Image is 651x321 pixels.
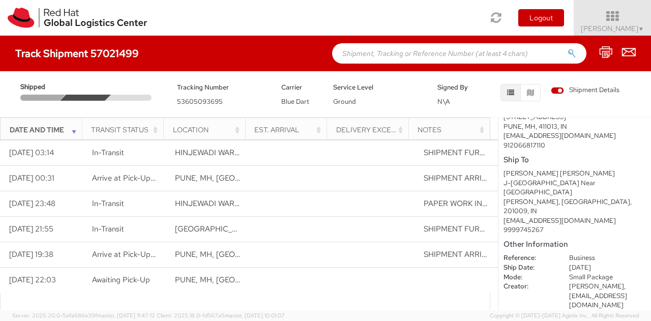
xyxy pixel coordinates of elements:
span: 53605093695 [177,97,223,106]
input: Shipment, Tracking or Reference Number (at least 4 chars) [332,43,586,64]
span: SHIPMENT FURTHER CONNECTED [424,148,549,158]
h5: Other Information [504,240,646,249]
span: Arrive at Pick-Up Location [92,249,183,259]
h5: Service Level [333,84,422,91]
div: 912066817110 [504,141,646,151]
span: In-Transit [92,224,124,234]
span: ▼ [638,25,644,33]
h5: Carrier [281,84,318,91]
span: HINJEWADI WAREHOUSE, KONDHWA, MAHARASHTRA [175,148,429,158]
span: SHIPMENT ARRIVED [424,249,497,259]
span: MAGARPATTA CITY PUD, PUNE, MAHARASHTRA [175,224,417,234]
span: Copyright © [DATE]-[DATE] Agistix Inc., All Rights Reserved [490,312,639,320]
div: Delivery Exception [336,125,405,135]
div: PUNE, MH, 411013, IN [504,122,646,132]
dt: Reference: [496,253,561,263]
span: Client: 2025.18.0-fd567a5 [157,312,285,319]
h5: Signed By [437,84,475,91]
span: N\A [437,97,450,106]
span: HINJEWADI WAREHOUSE, KONDHWA, MAHARASHTRA [175,198,429,209]
div: 9999745267 [504,225,646,235]
span: PUNE, MH, IN [175,275,294,285]
span: In-Transit [92,148,124,158]
span: [PERSON_NAME] [581,24,644,33]
div: [STREET_ADDRESS] [504,112,646,122]
button: Logout [518,9,564,26]
dt: Creator: [496,282,561,291]
label: Shipment Details [551,85,619,97]
div: Location [173,125,242,135]
div: Est. Arrival [254,125,323,135]
dt: Ship Date: [496,263,561,273]
span: In-Transit [92,198,124,209]
div: [EMAIL_ADDRESS][DOMAIN_NAME] [504,131,646,141]
div: Transit Status [91,125,160,135]
h5: Ship To [504,156,646,164]
div: [PERSON_NAME], [GEOGRAPHIC_DATA], 201009, IN [504,197,646,216]
img: rh-logistics-00dfa346123c4ec078e1.svg [8,8,147,28]
div: J-[GEOGRAPHIC_DATA] Near [GEOGRAPHIC_DATA] [504,179,646,197]
div: [EMAIL_ADDRESS][DOMAIN_NAME] [504,216,646,226]
span: Ground [333,97,356,106]
div: Notes [418,125,487,135]
span: Awaiting Pick-Up [92,275,150,285]
span: SHIPMENT ARRIVED [424,173,497,183]
span: SHIPMENT FURTHER CONNECTED [424,224,549,234]
span: Arrive at Pick-Up Location [92,173,183,183]
span: master, [DATE] 10:01:07 [225,312,285,319]
span: Server: 2025.20.0-5efa686e39f [12,312,155,319]
span: PAPER WORK INSCAN [424,198,503,209]
span: Shipped [20,82,64,92]
span: master, [DATE] 11:47:12 [97,312,155,319]
span: Shipment Details [551,85,619,95]
span: PUNE, MH, IN [175,173,294,183]
div: Date and Time [10,125,79,135]
span: PUNE, MH, IN [175,249,294,259]
dt: Mode: [496,273,561,282]
h5: Tracking Number [177,84,266,91]
span: [PERSON_NAME], [569,282,626,290]
h4: Track Shipment 57021499 [15,48,139,59]
span: Blue Dart [281,97,309,106]
div: [PERSON_NAME] [PERSON_NAME] [504,169,646,179]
